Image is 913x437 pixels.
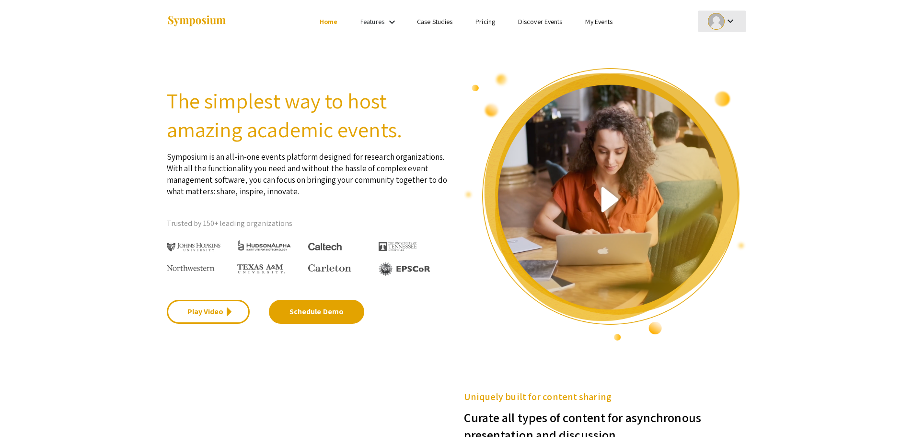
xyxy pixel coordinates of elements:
[308,264,351,272] img: Carleton
[464,67,747,342] img: video overview of Symposium
[386,16,398,28] mat-icon: Expand Features list
[379,262,431,276] img: EPSCOR
[167,86,450,144] h2: The simplest way to host amazing academic events.
[725,15,736,27] mat-icon: Expand account dropdown
[518,17,563,26] a: Discover Events
[237,240,291,251] img: HudsonAlpha
[167,265,215,271] img: Northwestern
[167,243,221,252] img: Johns Hopkins University
[167,144,450,197] p: Symposium is an all-in-one events platform designed for research organizations. With all the func...
[269,300,364,324] a: Schedule Demo
[167,216,450,231] p: Trusted by 150+ leading organizations
[308,243,342,251] img: Caltech
[417,17,452,26] a: Case Studies
[379,242,417,251] img: The University of Tennessee
[698,11,746,32] button: Expand account dropdown
[320,17,337,26] a: Home
[464,390,747,404] h5: Uniquely built for content sharing
[7,394,41,430] iframe: Chat
[475,17,495,26] a: Pricing
[360,17,384,26] a: Features
[167,15,227,28] img: Symposium by ForagerOne
[237,264,285,274] img: Texas A&M University
[585,17,613,26] a: My Events
[167,300,250,324] a: Play Video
